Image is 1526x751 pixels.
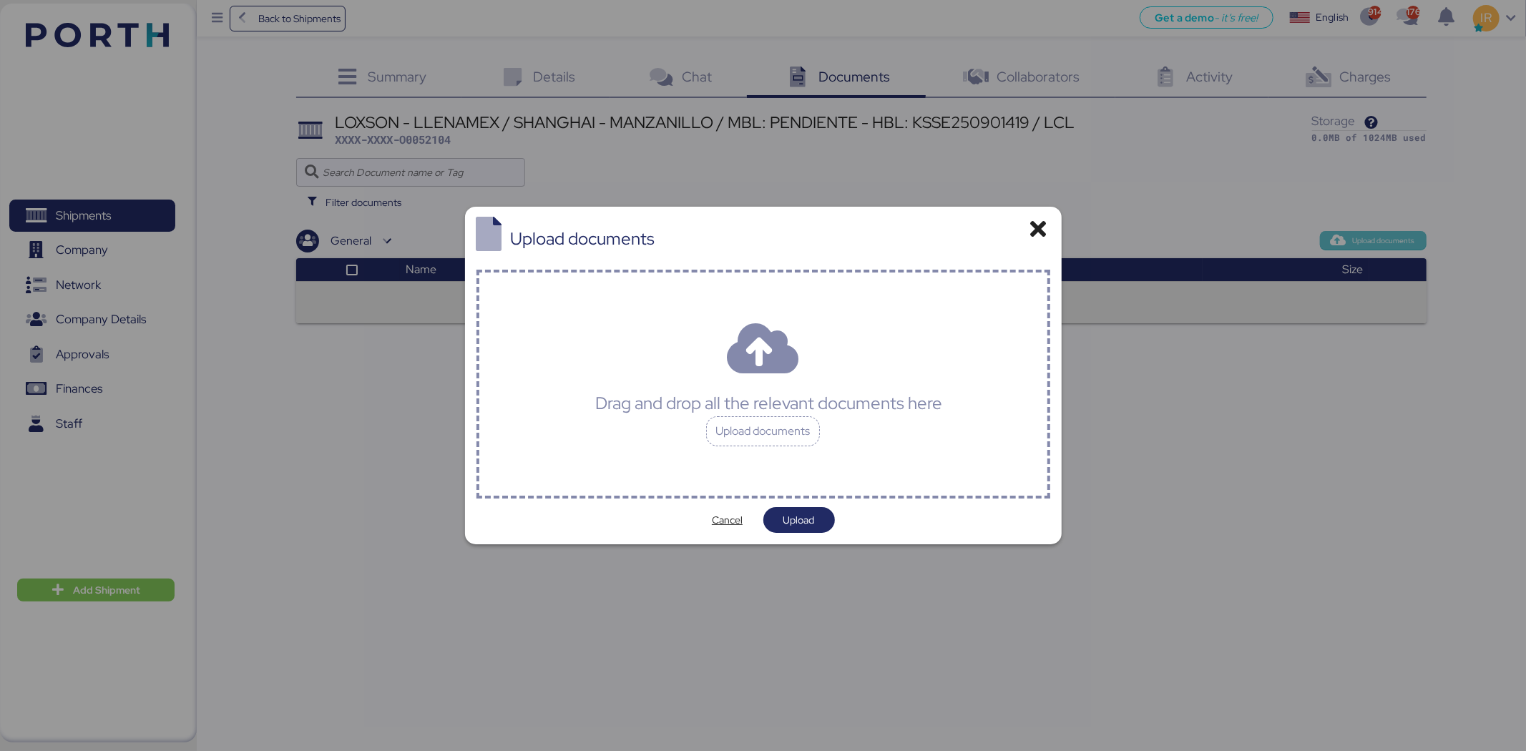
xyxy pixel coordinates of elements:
[783,511,815,529] span: Upload
[712,511,743,529] span: Cancel
[706,416,821,446] div: Upload documents
[692,507,763,533] button: Cancel
[763,507,835,533] button: Upload
[595,391,942,416] div: Drag and drop all the relevant documents here
[511,232,655,245] div: Upload documents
